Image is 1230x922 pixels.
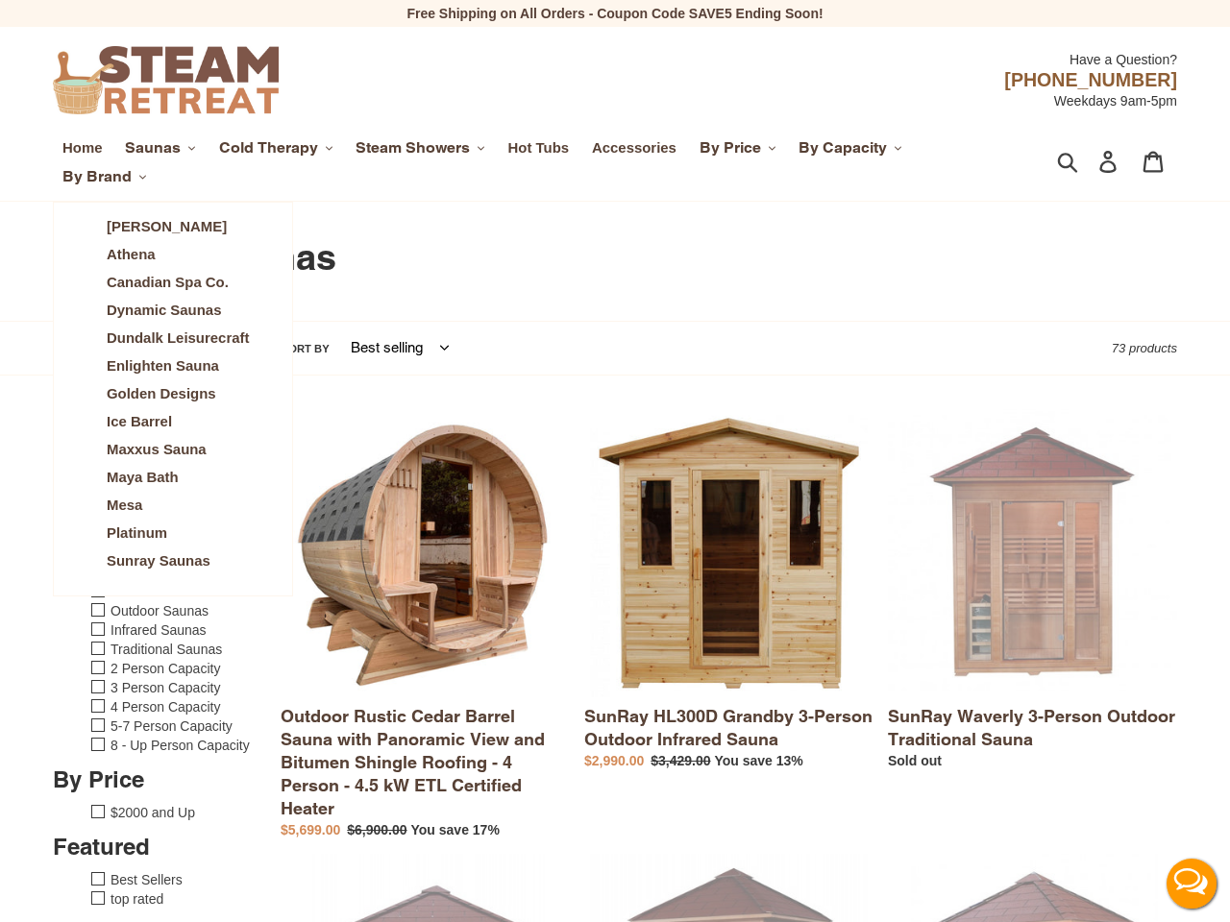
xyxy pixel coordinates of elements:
[111,661,220,676] a: 2 Person Capacity
[346,133,495,162] button: Steam Showers
[92,520,263,547] a: Platinum
[700,138,761,158] span: By Price
[1054,93,1177,109] span: Weekdays 9am-5pm
[107,385,216,402] span: Golden Designs
[92,380,263,408] a: Golden Designs
[107,469,179,486] span: Maya Bath
[92,492,263,520] a: Mesa
[53,832,266,861] h3: Featured
[508,139,570,157] span: Hot Tubs
[111,738,250,753] a: 8 - Up Person Capacity
[107,329,249,347] span: Dundalk Leisurecraft
[282,339,330,358] label: Sort by
[107,357,219,375] span: Enlighten Sauna
[92,408,263,436] a: Ice Barrel
[111,603,209,619] a: Outdoor Saunas
[428,40,1177,69] div: Have a Question?
[111,718,233,734] a: 5-7 Person Capacity
[53,135,111,160] a: Home
[111,805,195,820] a: $2000 and Up
[92,464,263,492] a: Maya Bath
[111,699,220,715] a: 4 Person Capacity
[62,139,102,157] span: Home
[592,139,676,157] span: Accessories
[111,642,222,657] a: Traditional Saunas
[62,167,132,186] span: By Brand
[92,297,263,325] a: Dynamic Saunas
[1004,69,1177,90] span: [PHONE_NUMBER]
[92,547,263,575] a: Sunray Saunas
[219,138,318,158] span: Cold Therapy
[111,872,183,887] a: Best Sellers
[107,302,221,319] span: Dynamic Saunas
[582,135,686,160] a: Accessories
[92,241,263,269] a: Athena
[53,162,157,191] button: By Brand
[115,133,206,162] button: Saunas
[107,497,142,514] span: Mesa
[53,764,266,793] h3: By Price
[107,413,172,430] span: Ice Barrel
[92,436,263,464] a: Maxxus Sauna
[209,133,343,162] button: Cold Therapy
[799,138,887,158] span: By Capacity
[92,352,263,380] a: Enlighten Sauna
[356,138,470,158] span: Steam Showers
[125,138,181,158] span: Saunas
[789,133,912,162] button: By Capacity
[107,441,207,458] span: Maxxus Sauna
[107,524,167,542] span: Platinum
[690,133,786,162] button: By Price
[107,552,210,570] span: Sunray Saunas
[92,269,263,297] a: Canadian Spa Co.
[53,46,279,114] img: Steam Retreat
[107,274,229,291] span: Canadian Spa Co.
[1112,341,1177,355] span: 73 products
[107,246,156,263] span: Athena
[111,891,163,907] a: top rated
[92,213,263,241] a: [PERSON_NAME]
[53,287,1177,306] nav: breadcrumbs
[111,680,220,695] a: 3 Person Capacity
[92,325,263,352] a: Dundalk Leisurecraft
[107,218,227,235] span: [PERSON_NAME]
[111,622,207,638] a: Infrared Saunas
[1153,845,1230,922] button: Live Chat
[499,135,579,160] a: Hot Tubs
